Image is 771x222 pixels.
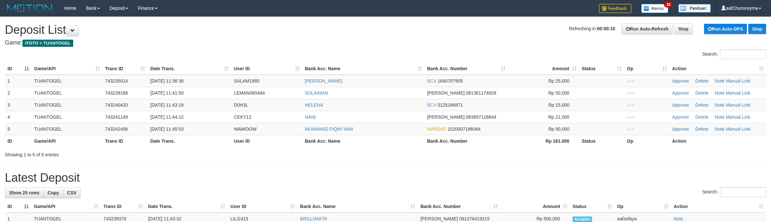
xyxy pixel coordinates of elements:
[305,90,328,96] a: SULAIMAN
[671,201,766,213] th: Action: activate to sort column ascending
[569,26,615,31] span: Refreshing in:
[466,90,496,96] span: Copy 081361174928 to clipboard
[500,201,570,213] th: Amount: activate to sort column ascending
[5,75,32,87] td: 1
[597,26,615,31] strong: 00:00:10
[674,216,683,221] a: Note
[5,111,32,123] td: 4
[427,114,465,120] span: [PERSON_NAME]
[624,63,670,75] th: Op: activate to sort column ascending
[726,78,751,84] a: Manual Link
[148,63,231,75] th: Date Trans.: activate to sort column ascending
[302,135,425,147] th: Bank Acc. Name
[32,75,102,87] td: TUANTOGEL
[297,201,418,213] th: Bank Acc. Name: activate to sort column ascending
[302,63,425,75] th: Bank Acc. Name: activate to sort column ascending
[726,114,751,120] a: Manual Link
[696,90,709,96] a: Delete
[63,187,81,198] a: CSV
[5,40,766,46] h4: Game:
[145,201,228,213] th: Date Trans.: activate to sort column ascending
[425,63,508,75] th: Bank Acc. Number: activate to sort column ascending
[5,149,317,158] div: Showing 1 to 5 of 5 entries
[32,99,102,111] td: TUANTOGEL
[438,78,463,84] span: Copy 1640707905 to clipboard
[148,135,231,147] th: Date Trans.
[704,24,747,34] a: Run Auto-DPS
[678,4,711,13] img: panduan.png
[32,123,102,135] td: TUANTOGEL
[508,63,579,75] th: Amount: activate to sort column ascending
[720,49,766,59] input: Search:
[427,126,446,132] span: MANDIRI
[702,49,766,59] label: Search:
[624,87,670,99] td: - - -
[548,90,569,96] span: Rp 50,000
[599,4,631,13] img: Feedback.jpg
[234,90,265,96] span: LEMAN060484
[726,90,751,96] a: Manual Link
[22,40,73,47] span: ITOTO > TUANTOGEL
[624,135,670,147] th: Op
[624,123,670,135] td: - - -
[305,102,323,108] a: HELENA
[5,123,32,135] td: 5
[31,201,101,213] th: Game/API: activate to sort column ascending
[674,23,693,34] a: Stop
[427,90,465,96] span: [PERSON_NAME]
[102,135,148,147] th: Trans ID
[231,63,302,75] th: User ID: activate to sort column ascending
[32,63,102,75] th: Game/API: activate to sort column ascending
[105,90,128,96] span: 743239188
[622,23,673,34] a: Run Auto-Refresh
[726,126,751,132] a: Manual Link
[150,114,183,120] span: [DATE] 11:44:12
[508,135,579,147] th: Rp 161.000
[234,126,257,132] span: WAWOOW
[715,126,725,132] a: Note
[664,2,673,7] span: 32
[150,78,183,84] span: [DATE] 11:36:36
[228,201,297,213] th: User ID: activate to sort column ascending
[438,102,463,108] span: Copy 5125166871 to clipboard
[672,78,689,84] a: Approve
[696,78,709,84] a: Delete
[305,78,342,84] a: [PERSON_NAME]
[670,135,766,147] th: Action
[548,78,569,84] span: Rp 25,000
[150,90,183,96] span: [DATE] 11:41:50
[672,126,689,132] a: Approve
[5,187,44,198] a: Show 25 rows
[624,99,670,111] td: - - -
[150,126,183,132] span: [DATE] 11:45:53
[696,102,709,108] a: Delete
[305,114,316,120] a: NANI
[67,190,76,195] span: CSV
[427,78,436,84] span: BCA
[726,102,751,108] a: Manual Link
[448,126,480,132] span: Copy 1020007186064 to clipboard
[624,111,670,123] td: - - -
[579,135,624,147] th: Status
[672,90,689,96] a: Approve
[624,75,670,87] td: - - -
[670,63,766,75] th: Action: activate to sort column ascending
[715,90,725,96] a: Note
[420,216,458,221] span: [PERSON_NAME]
[5,63,32,75] th: ID: activate to sort column descending
[105,102,128,108] span: 743240420
[696,126,709,132] a: Delete
[579,63,624,75] th: Status: activate to sort column ascending
[418,201,500,213] th: Bank Acc. Number: activate to sort column ascending
[32,87,102,99] td: TUANTOGEL
[696,114,709,120] a: Delete
[105,114,128,120] span: 743241149
[548,114,569,120] span: Rp 21,000
[234,78,260,84] span: SALAM1985
[32,111,102,123] td: TUANTOGEL
[715,114,725,120] a: Note
[672,114,689,120] a: Approve
[548,126,569,132] span: Rp 50,000
[466,114,496,120] span: Copy 083897126844 to clipboard
[748,24,766,34] a: Stop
